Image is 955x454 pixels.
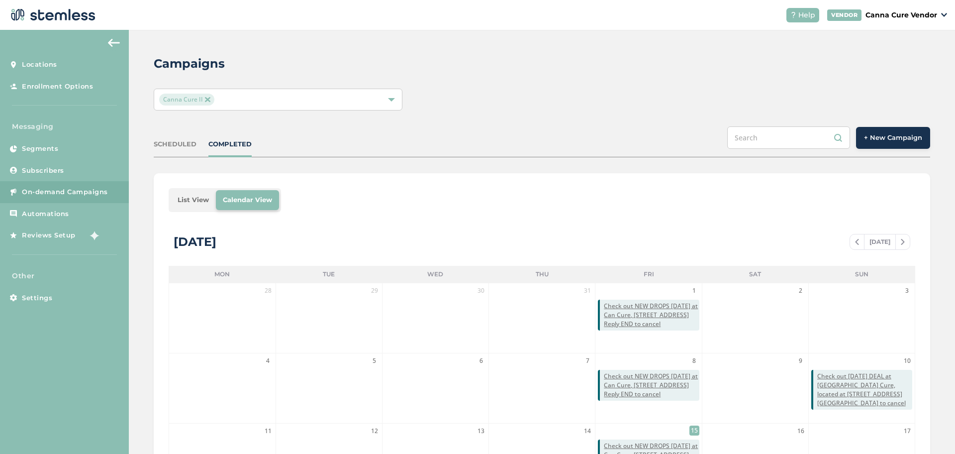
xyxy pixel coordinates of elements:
span: 29 [370,286,380,296]
span: 2 [796,286,806,296]
span: Check out [DATE] DEAL at [GEOGRAPHIC_DATA] Cure, located at [STREET_ADDRESS][GEOGRAPHIC_DATA] to ... [817,372,912,408]
span: Enrollment Options [22,82,93,92]
input: Search [727,126,850,149]
span: 15 [689,426,699,436]
li: Thu [489,266,595,283]
span: 31 [582,286,592,296]
span: [DATE] [864,234,896,249]
div: COMPLETED [208,139,252,149]
span: Segments [22,144,58,154]
li: Calendar View [216,190,279,210]
img: icon-close-accent-8a337256.svg [205,97,210,102]
span: On-demand Campaigns [22,187,108,197]
span: 16 [796,426,806,436]
span: 9 [796,356,806,366]
span: 12 [370,426,380,436]
span: Reviews Setup [22,230,76,240]
span: + New Campaign [864,133,922,143]
iframe: Chat Widget [905,406,955,454]
span: 13 [476,426,486,436]
span: 3 [902,286,912,296]
span: Settings [22,293,52,303]
img: glitter-stars-b7820f95.gif [83,226,103,245]
span: Check out NEW DROPS [DATE] at Can Cure, [STREET_ADDRESS] Reply END to cancel [604,372,699,399]
img: icon-chevron-right-bae969c5.svg [901,239,905,245]
button: + New Campaign [856,127,930,149]
li: Sun [809,266,915,283]
span: 6 [476,356,486,366]
span: 10 [902,356,912,366]
img: icon-help-white-03924b79.svg [790,12,796,18]
div: [DATE] [174,233,216,251]
div: SCHEDULED [154,139,196,149]
span: 30 [476,286,486,296]
p: Canna Cure Vendor [865,10,937,20]
li: Tue [276,266,382,283]
li: List View [171,190,216,210]
span: 7 [582,356,592,366]
span: Locations [22,60,57,70]
span: Help [798,10,815,20]
li: Sat [702,266,808,283]
li: Wed [382,266,488,283]
span: Subscribers [22,166,64,176]
span: Canna Cure II [159,94,214,106]
h2: Campaigns [154,55,225,73]
span: Automations [22,209,69,219]
span: 8 [689,356,699,366]
span: 4 [263,356,273,366]
li: Mon [169,266,275,283]
img: icon_down-arrow-small-66adaf34.svg [941,13,947,17]
img: icon-chevron-left-b8c47ebb.svg [855,239,859,245]
span: 14 [582,426,592,436]
img: icon-arrow-back-accent-c549486e.svg [108,39,120,47]
span: 5 [370,356,380,366]
span: 28 [263,286,273,296]
li: Fri [595,266,702,283]
span: 1 [689,286,699,296]
div: VENDOR [827,9,861,21]
span: Check out NEW DROPS [DATE] at Can Cure, [STREET_ADDRESS] Reply END to cancel [604,302,699,329]
span: 17 [902,426,912,436]
span: 11 [263,426,273,436]
img: logo-dark-0685b13c.svg [8,5,95,25]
